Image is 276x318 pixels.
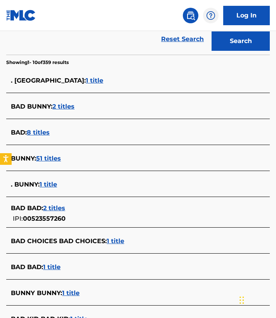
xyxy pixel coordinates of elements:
span: 1 title [107,237,124,245]
span: 8 titles [27,129,50,136]
a: Reset Search [157,31,208,48]
a: Log In [223,6,270,25]
span: BAD : [11,129,27,136]
span: BAD CHOICES BAD CHOICES : [11,237,107,245]
span: 1 title [62,289,80,297]
span: 00523557260 [23,215,66,222]
img: search [186,11,195,20]
span: BAD BAD : [11,204,43,212]
span: 1 title [40,181,57,188]
iframe: Chat Widget [237,281,276,318]
span: 1 title [43,263,61,271]
p: Showing 1 - 10 of 359 results [6,59,69,66]
span: . BUNNY : [11,181,40,188]
span: 2 titles [43,204,65,212]
span: BUNNY BUNNY : [11,289,62,297]
span: . [GEOGRAPHIC_DATA] : [11,77,86,84]
span: BUNNY : [11,155,36,162]
span: 51 titles [36,155,61,162]
span: BAD BAD : [11,263,43,271]
div: Help [203,8,219,23]
span: IPI: [13,215,23,222]
img: help [206,11,215,20]
span: BAD BUNNY : [11,103,52,110]
div: Drag [240,289,244,312]
a: Public Search [183,8,198,23]
button: Search [212,31,270,51]
img: MLC Logo [6,10,36,21]
span: 1 title [86,77,103,84]
span: 2 titles [52,103,75,110]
